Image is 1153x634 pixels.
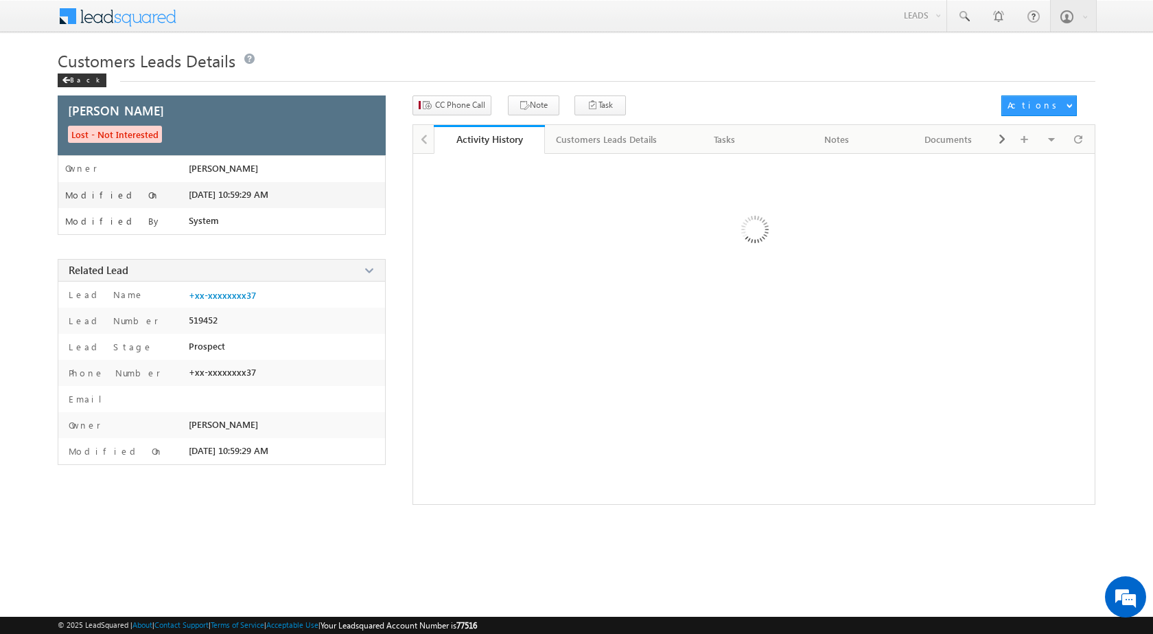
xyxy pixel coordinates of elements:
[683,161,825,303] img: Loading ...
[58,49,235,71] span: Customers Leads Details
[792,131,881,148] div: Notes
[574,95,626,115] button: Task
[65,367,161,379] label: Phone Number
[65,393,113,405] label: Email
[65,190,160,201] label: Modified On
[189,445,268,456] span: [DATE] 10:59:29 AM
[435,99,485,111] span: CC Phone Call
[189,189,268,200] span: [DATE] 10:59:29 AM
[680,131,769,148] div: Tasks
[58,619,477,632] span: © 2025 LeadSquared | | | | |
[904,131,992,148] div: Documents
[65,163,97,174] label: Owner
[65,419,101,431] label: Owner
[189,419,258,430] span: [PERSON_NAME]
[65,315,159,327] label: Lead Number
[189,215,219,226] span: System
[444,133,535,146] div: Activity History
[189,367,256,378] span: +xx-xxxxxxxx37
[412,95,491,115] button: CC Phone Call
[68,104,164,117] span: [PERSON_NAME]
[65,288,144,301] label: Lead Name
[189,163,258,174] span: [PERSON_NAME]
[154,620,209,629] a: Contact Support
[68,126,162,143] span: Lost - Not Interested
[189,315,218,326] span: 519452
[781,125,893,154] a: Notes
[669,125,781,154] a: Tasks
[508,95,559,115] button: Note
[456,620,477,631] span: 77516
[1001,95,1077,116] button: Actions
[556,131,657,148] div: Customers Leads Details
[189,341,225,352] span: Prospect
[893,125,1005,154] a: Documents
[58,73,106,87] div: Back
[69,263,128,277] span: Related Lead
[132,620,152,629] a: About
[1008,99,1062,111] div: Actions
[65,216,162,227] label: Modified By
[189,290,256,301] a: +xx-xxxxxxxx37
[65,341,153,353] label: Lead Stage
[545,125,669,154] a: Customers Leads Details
[266,620,318,629] a: Acceptable Use
[321,620,477,631] span: Your Leadsquared Account Number is
[211,620,264,629] a: Terms of Service
[434,125,546,154] a: Activity History
[65,445,163,457] label: Modified On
